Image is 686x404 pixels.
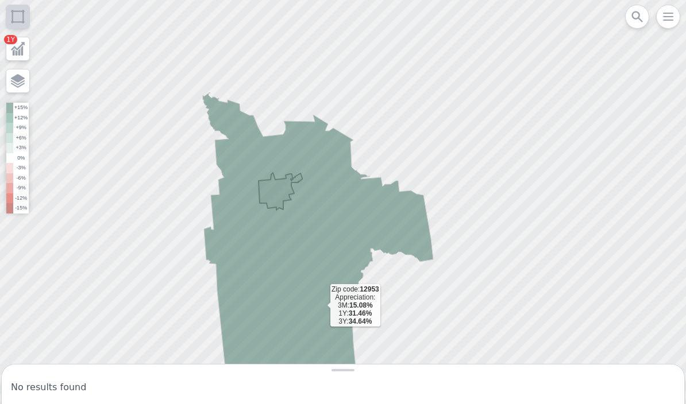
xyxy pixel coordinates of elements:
[13,193,29,204] td: -12%
[13,133,29,143] td: +6%
[13,143,29,153] td: +3%
[13,153,29,164] td: 0%
[13,113,29,123] td: +12%
[13,203,29,213] td: -15%
[4,35,17,44] div: 1Y
[11,380,675,394] div: No results found
[13,173,29,184] td: -6%
[13,163,29,173] td: -3%
[13,123,29,133] td: +9%
[13,103,29,113] td: +15%
[13,183,29,193] td: -9%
